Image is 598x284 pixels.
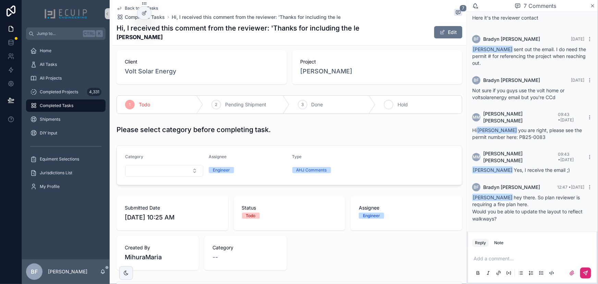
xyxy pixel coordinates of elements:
[40,75,62,81] span: All Projects
[312,101,323,108] span: Done
[26,45,106,57] a: Home
[125,67,176,76] a: Volt Solar Energy
[460,5,467,12] span: 7
[472,87,564,100] span: Not sure if you guys use the volt home or voltsolarenergy email but you're CCd
[491,239,506,247] button: Note
[209,154,227,159] span: Assignee
[483,150,558,164] span: [PERSON_NAME] [PERSON_NAME]
[125,14,165,21] span: Completed Tasks
[125,165,203,177] button: Select Button
[117,125,271,134] h1: Please select category before completing task.
[434,26,462,38] button: Edit
[117,33,359,41] strong: [PERSON_NAME]
[524,2,556,10] span: 7 Comments
[26,167,106,179] a: Jurisdictions List
[40,130,57,136] span: DIY Input
[472,127,582,140] span: Hi you are right, please see the permit number here: PB25-0083
[26,58,106,71] a: All Tasks
[125,5,158,11] span: Back to All Tasks
[125,244,191,251] span: Created By
[301,58,454,65] span: Project
[26,27,106,40] button: Jump to...CtrlK
[125,204,220,211] span: Submitted Date
[37,31,80,36] span: Jump to...
[40,156,79,162] span: Equiment Selections
[125,213,220,222] span: [DATE] 10:25 AM
[97,31,102,36] span: K
[139,101,150,108] span: Todo
[215,102,217,107] span: 2
[472,194,593,222] div: hey there. So plan reviewer is requiring a fire plan here.
[125,252,191,262] span: MihuraMaria
[557,185,584,190] span: 12:47 • [DATE]
[87,88,101,96] div: 4,331
[483,184,540,191] span: Bradyn [PERSON_NAME]
[129,102,131,107] span: 1
[40,89,78,95] span: Completed Projects
[398,101,408,108] span: Hold
[48,268,87,275] p: [PERSON_NAME]
[22,40,110,202] div: scrollable content
[454,9,462,17] button: 7
[225,101,266,108] span: Pending Shipment
[26,86,106,98] a: Completed Projects4,331
[472,208,593,222] p: Would you be able to update the layout to reflect walkways?
[472,167,570,173] span: Yes, I receive the email ;)
[26,180,106,193] a: My Profile
[117,23,359,33] h1: Hi, I received this comment from the reviewer: 'Thanks for including the le
[83,30,95,37] span: Ctrl
[296,167,327,173] div: AHJ Comments
[483,36,540,43] span: Bradyn [PERSON_NAME]
[212,244,278,251] span: Category
[571,36,584,42] span: [DATE]
[359,204,454,211] span: Assignee
[125,58,279,65] span: Client
[40,48,51,54] span: Home
[472,46,513,53] span: [PERSON_NAME]
[117,5,158,11] a: Back to All Tasks
[242,204,337,211] span: Status
[213,167,230,173] div: Engineer
[571,78,584,83] span: [DATE]
[474,36,479,42] span: BF
[26,99,106,112] a: Completed Tasks
[483,110,558,124] span: [PERSON_NAME] [PERSON_NAME]
[40,103,73,108] span: Completed Tasks
[26,113,106,126] a: Shipments
[40,170,72,176] span: Jurisdictions List
[472,14,593,21] p: Here it's the reviewer contact
[125,154,143,159] span: Category
[301,67,353,76] a: [PERSON_NAME]
[31,268,38,276] span: BF
[40,184,60,189] span: My Profile
[40,62,57,67] span: All Tasks
[301,102,304,107] span: 3
[246,213,256,219] div: Todo
[40,117,60,122] span: Shipments
[474,78,479,83] span: BF
[472,166,513,174] span: [PERSON_NAME]
[473,154,480,160] span: MM
[472,46,586,66] span: sent out the email. I do need the permit # for referencing the project when reaching out.
[494,240,503,246] div: Note
[26,153,106,165] a: Equiment Selections
[473,115,480,120] span: MM
[26,127,106,139] a: DIY Input
[483,77,540,84] span: Bradyn [PERSON_NAME]
[117,14,165,21] a: Completed Tasks
[26,72,106,84] a: All Projects
[363,213,380,219] div: Engineer
[558,152,574,162] span: 09:43 • [DATE]
[477,127,517,134] span: [PERSON_NAME]
[558,112,574,122] span: 09:43 • [DATE]
[474,185,479,190] span: BF
[472,194,513,201] span: [PERSON_NAME]
[212,252,218,262] span: --
[172,14,341,21] a: Hi, I received this comment from the reviewer: 'Thanks for including the le
[44,8,87,19] img: App logo
[292,154,302,159] span: Type
[472,239,489,247] button: Reply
